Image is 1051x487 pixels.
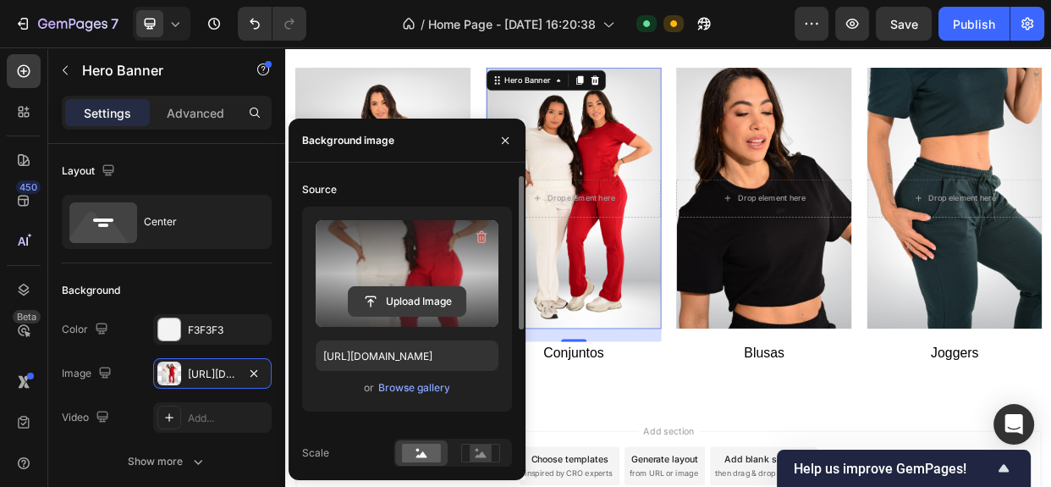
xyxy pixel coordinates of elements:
p: 7 [111,14,118,34]
div: Browse gallery [377,380,449,396]
div: Drop element here [852,194,942,208]
div: Overlay [518,27,751,374]
div: Show more [128,453,206,470]
div: Color [62,318,112,341]
input: https://example.com/image.jpg [316,340,498,371]
div: Publish [953,15,995,33]
div: [URL][DOMAIN_NAME] [188,367,237,382]
div: 450 [16,180,41,194]
div: Image [62,362,115,385]
div: Layout [62,160,118,183]
div: Background [62,283,120,298]
div: Hero Banner [287,36,355,52]
div: Undo/Redo [238,7,306,41]
iframe: Design area [285,47,1051,487]
div: Drop element here [347,194,437,208]
a: Conjuntos [341,396,421,415]
div: Overlay [771,27,1004,374]
a: Blusas [608,396,661,415]
span: Home Page - [DATE] 16:20:38 [428,15,596,33]
p: Settings [84,104,131,122]
div: Drop element here [599,194,689,208]
span: Save [890,17,918,31]
div: Background Image [518,27,751,374]
button: Show survey - Help us improve GemPages! [794,458,1014,479]
div: Beta [13,310,41,324]
a: Joggers [855,396,918,415]
div: Video [62,407,113,429]
div: Open Intercom Messenger [993,404,1034,445]
div: Background image [302,133,394,148]
div: Background Image [771,27,1004,374]
span: Help us improve GemPages! [794,461,993,477]
button: Upload Image [348,286,466,317]
button: Save [876,7,932,41]
div: Scale [302,445,329,461]
p: Advanced [167,104,224,122]
div: F3F3F3 [188,323,267,338]
p: Hero Banner [82,60,226,80]
span: / [421,15,425,33]
div: Add... [188,411,267,426]
div: Center [144,202,247,241]
button: Show more [62,446,272,477]
button: Publish [938,7,1010,41]
span: or [363,378,373,398]
div: Source [302,182,337,197]
button: Browse gallery [377,379,450,396]
button: 7 [7,7,126,41]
